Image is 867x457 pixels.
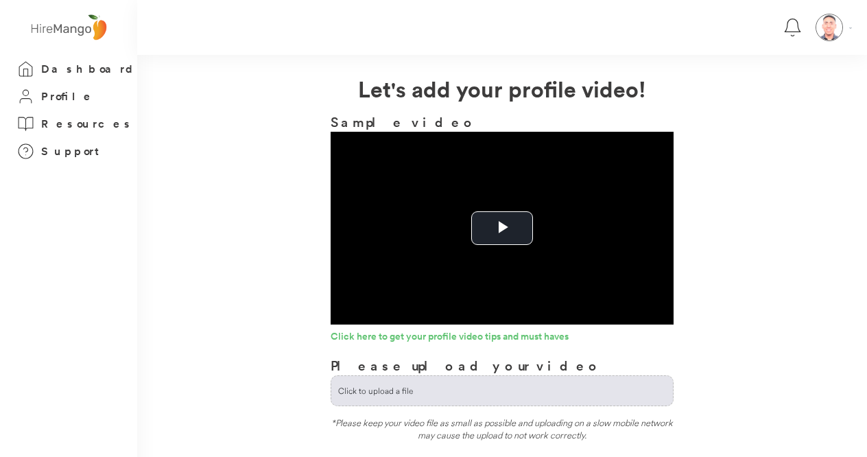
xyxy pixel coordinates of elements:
h3: Resources [41,115,134,132]
a: Click here to get your profile video tips and must haves [331,331,674,345]
h3: Please upload your video [331,355,602,375]
div: Video Player [331,132,674,325]
div: *Please keep your video file as small as possible and uploading on a slow mobile network may caus... [331,417,674,447]
h3: Sample video [331,112,674,132]
h3: Support [41,143,106,160]
img: logo%20-%20hiremango%20gray.png [27,12,110,44]
h3: Dashboard [41,60,137,78]
img: Vector [849,27,852,29]
img: ARC%202024.jpg.png [816,14,842,40]
h3: Profile [41,88,95,105]
h2: Let's add your profile video! [137,72,867,105]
